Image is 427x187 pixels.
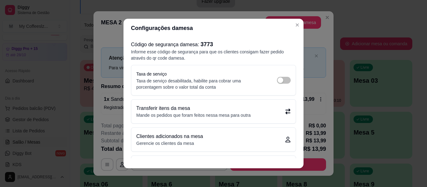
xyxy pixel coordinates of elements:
button: Close [292,20,302,30]
p: Gerencie os clientes da mesa [136,140,203,146]
p: Taxa de serviço desabilitada, habilite para cobrar uma porcentagem sobre o valor total da conta [136,78,264,90]
p: Clientes adicionados na mesa [136,133,203,140]
h2: Código de segurança da mesa : [131,40,296,49]
p: Mande os pedidos que foram feitos nessa mesa para outra [136,112,251,118]
p: Informe esse código de segurança para que os clientes consigam fazer pedido através do qr code da... [131,49,296,61]
p: Transferir itens da mesa [136,105,251,112]
label: Taxa de serviço [136,71,167,76]
span: 3773 [200,41,213,47]
header: Configurações da mesa [123,19,304,37]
